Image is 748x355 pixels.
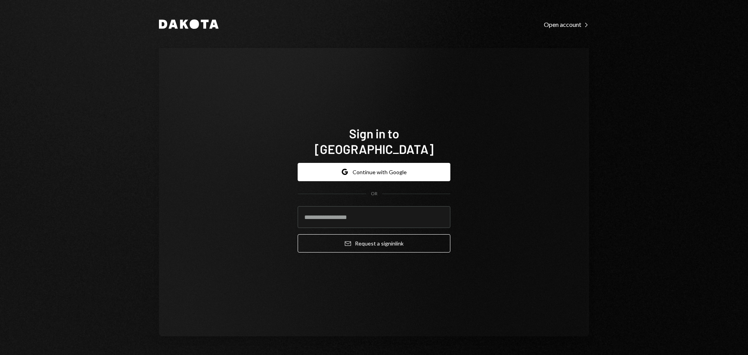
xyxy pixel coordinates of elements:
[298,234,450,253] button: Request a signinlink
[298,163,450,181] button: Continue with Google
[298,125,450,157] h1: Sign in to [GEOGRAPHIC_DATA]
[544,21,589,28] div: Open account
[371,191,378,197] div: OR
[544,20,589,28] a: Open account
